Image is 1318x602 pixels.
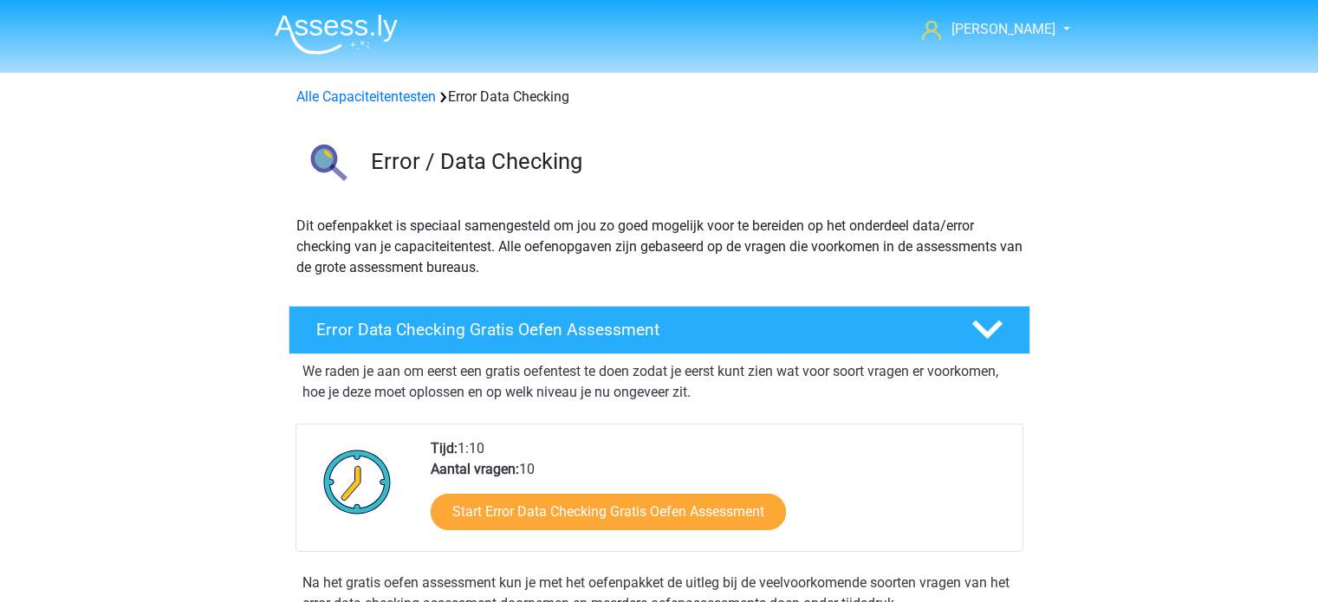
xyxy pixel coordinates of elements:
[371,148,1016,175] h3: Error / Data Checking
[316,320,944,340] h4: Error Data Checking Gratis Oefen Assessment
[431,494,786,530] a: Start Error Data Checking Gratis Oefen Assessment
[951,21,1055,37] span: [PERSON_NAME]
[282,306,1037,354] a: Error Data Checking Gratis Oefen Assessment
[915,19,1057,40] a: [PERSON_NAME]
[289,128,363,202] img: error data checking
[296,216,1023,278] p: Dit oefenpakket is speciaal samengesteld om jou zo goed mogelijk voor te bereiden op het onderdee...
[275,14,398,55] img: Assessly
[314,438,401,525] img: Klok
[431,461,519,477] b: Aantal vragen:
[296,88,436,105] a: Alle Capaciteitentesten
[418,438,1022,551] div: 1:10 10
[302,361,1016,403] p: We raden je aan om eerst een gratis oefentest te doen zodat je eerst kunt zien wat voor soort vra...
[431,440,458,456] b: Tijd:
[289,87,1029,107] div: Error Data Checking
